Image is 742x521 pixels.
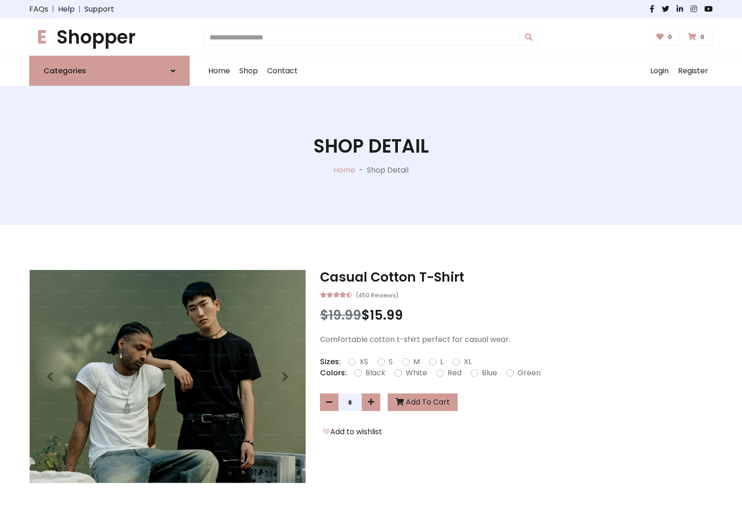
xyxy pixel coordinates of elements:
a: Contact [262,56,302,86]
button: Add to wishlist [320,426,385,438]
span: 0 [665,33,674,41]
label: S [389,356,393,367]
a: EShopper [29,26,190,48]
button: Add To Cart [388,393,458,411]
span: 15.99 [370,306,403,324]
h1: Shop Detail [313,135,429,157]
span: | [75,4,84,15]
label: L [440,356,443,367]
label: XS [359,356,368,367]
label: Green [518,367,541,379]
span: $19.99 [320,306,361,324]
a: 0 [682,28,713,46]
a: 0 [650,28,680,46]
label: White [406,367,427,379]
label: Blue [482,367,497,379]
label: Black [365,367,385,379]
h1: Shopper [29,26,190,48]
a: Home [204,56,235,86]
a: Support [84,4,114,15]
img: Image [30,270,306,483]
label: XL [464,356,472,367]
span: 0 [698,33,707,41]
p: Sizes: [320,356,341,367]
a: Categories [29,56,190,86]
p: - [355,165,367,176]
h3: Casual Cotton T-Shirt [320,270,713,285]
p: Shop Detail [367,165,409,176]
a: Register [673,56,713,86]
small: (450 Reviews) [356,289,398,300]
p: Colors: [320,367,347,379]
a: FAQs [29,4,48,15]
span: | [48,4,58,15]
a: Home [333,165,355,175]
a: Shop [235,56,262,86]
p: Comfortable cotton t-shirt perfect for casual wear. [320,334,713,345]
a: Login [646,56,673,86]
span: E [29,24,55,51]
label: Red [448,367,461,379]
h3: $ [320,308,713,323]
label: M [413,356,420,367]
h6: Categories [44,66,86,75]
a: Help [58,4,75,15]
